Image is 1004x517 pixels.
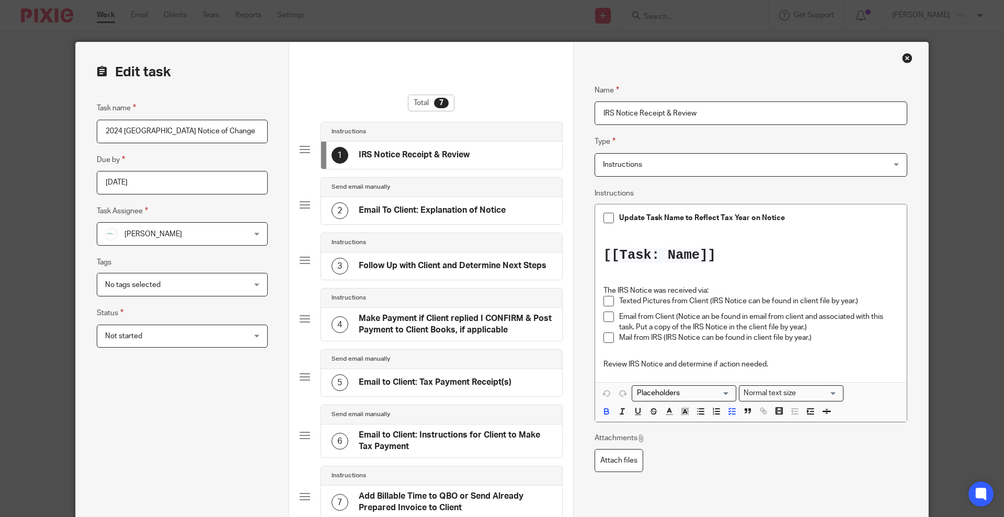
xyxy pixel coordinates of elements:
[332,316,348,333] div: 4
[434,98,449,108] div: 7
[332,433,348,450] div: 6
[800,388,837,399] input: Search for option
[619,312,898,333] p: Email from Client (Notice an be found in email from client and associated with this task. Put a c...
[739,385,843,401] div: Text styles
[633,388,730,399] input: Search for option
[97,171,268,194] input: Pick a date
[359,205,506,216] h4: Email To Client: Explanation of Notice
[603,359,898,370] p: Review IRS Notice and determine if action needed.
[632,385,736,401] div: Search for option
[595,84,619,96] label: Name
[332,183,390,191] h4: Send email manually
[332,202,348,219] div: 2
[359,491,552,513] h4: Add Billable Time to QBO or Send Already Prepared Invoice to Client
[632,385,736,401] div: Placeholders
[105,228,118,240] img: _Logo.png
[619,214,785,222] strong: Update Task Name to Reflect Tax Year on Notice
[595,188,634,199] label: Instructions
[359,313,552,336] h4: Make Payment if Client replied I CONFIRM & Post Payment to Client Books, if applicable
[105,281,161,289] span: No tags selected
[105,332,142,340] span: Not started
[595,433,645,443] p: Attachments
[332,294,366,302] h4: Instructions
[595,135,615,147] label: Type
[332,494,348,511] div: 7
[619,296,898,306] p: Texted Pictures from Client (IRS Notice can be found in client file by year.)
[332,472,366,480] h4: Instructions
[741,388,798,399] span: Normal text size
[332,147,348,164] div: 1
[97,102,136,114] label: Task name
[603,248,716,263] span: [[Task: Name]]
[332,374,348,391] div: 5
[359,150,470,160] h4: IRS Notice Receipt & Review
[332,128,366,136] h4: Instructions
[332,238,366,247] h4: Instructions
[408,95,454,111] div: Total
[595,449,643,473] label: Attach files
[97,154,125,166] label: Due by
[359,430,552,452] h4: Email to Client: Instructions for Client to Make Tax Payment
[619,332,898,343] p: Mail from IRS (IRS Notice can be found in client file by year.)
[603,161,642,168] span: Instructions
[124,231,182,238] span: [PERSON_NAME]
[902,53,912,63] div: Close this dialog window
[97,63,268,81] h2: Edit task
[359,377,511,388] h4: Email to Client: Tax Payment Receipt(s)
[739,385,843,401] div: Search for option
[332,258,348,274] div: 3
[332,355,390,363] h4: Send email manually
[603,285,898,296] p: The IRS Notice was received via:
[332,410,390,419] h4: Send email manually
[359,260,546,271] h4: Follow Up with Client and Determine Next Steps
[97,205,148,217] label: Task Assignee
[97,257,111,268] label: Tags
[97,307,123,319] label: Status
